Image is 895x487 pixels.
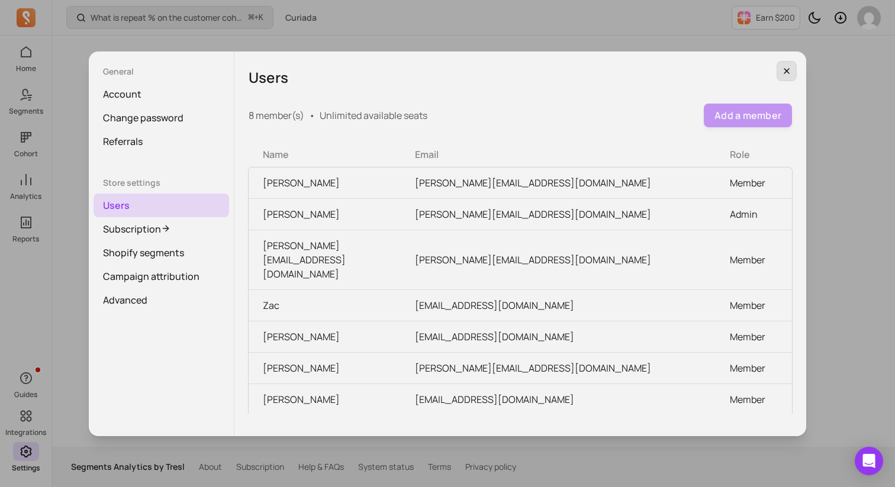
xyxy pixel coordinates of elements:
[401,143,716,166] th: Email
[94,106,229,130] a: Change password
[401,383,716,415] td: [EMAIL_ADDRESS][DOMAIN_NAME]
[716,198,792,230] td: Admin
[401,230,716,289] td: [PERSON_NAME][EMAIL_ADDRESS][DOMAIN_NAME]
[94,241,229,265] a: Shopify segments
[249,230,401,289] td: [PERSON_NAME][EMAIL_ADDRESS][DOMAIN_NAME]
[716,167,792,199] td: Member
[716,230,792,289] td: Member
[716,352,792,383] td: Member
[249,143,401,166] th: Name
[94,288,229,312] a: Advanced
[249,321,401,352] td: [PERSON_NAME]
[249,108,304,122] p: 8 member(s)
[94,265,229,288] a: Campaign attribution
[716,143,792,166] th: Role
[401,352,716,383] td: [PERSON_NAME][EMAIL_ADDRESS][DOMAIN_NAME]
[94,217,229,241] a: Subscription
[855,447,883,475] div: Open Intercom Messenger
[401,289,716,321] td: [EMAIL_ADDRESS][DOMAIN_NAME]
[704,104,792,127] button: Add a member
[249,383,401,415] td: [PERSON_NAME]
[249,289,401,321] td: Zac
[716,321,792,352] td: Member
[716,289,792,321] td: Member
[309,108,315,122] span: •
[94,82,229,106] a: Account
[94,193,229,217] a: Users
[401,167,716,199] td: [PERSON_NAME][EMAIL_ADDRESS][DOMAIN_NAME]
[320,108,427,122] p: Unlimited available seats
[249,66,792,89] h5: Users
[94,130,229,153] a: Referrals
[249,352,401,383] td: [PERSON_NAME]
[94,66,229,78] p: General
[249,198,401,230] td: [PERSON_NAME]
[401,321,716,352] td: [EMAIL_ADDRESS][DOMAIN_NAME]
[94,177,229,189] p: Store settings
[716,383,792,415] td: Member
[249,167,401,199] td: [PERSON_NAME]
[401,198,716,230] td: [PERSON_NAME][EMAIL_ADDRESS][DOMAIN_NAME]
